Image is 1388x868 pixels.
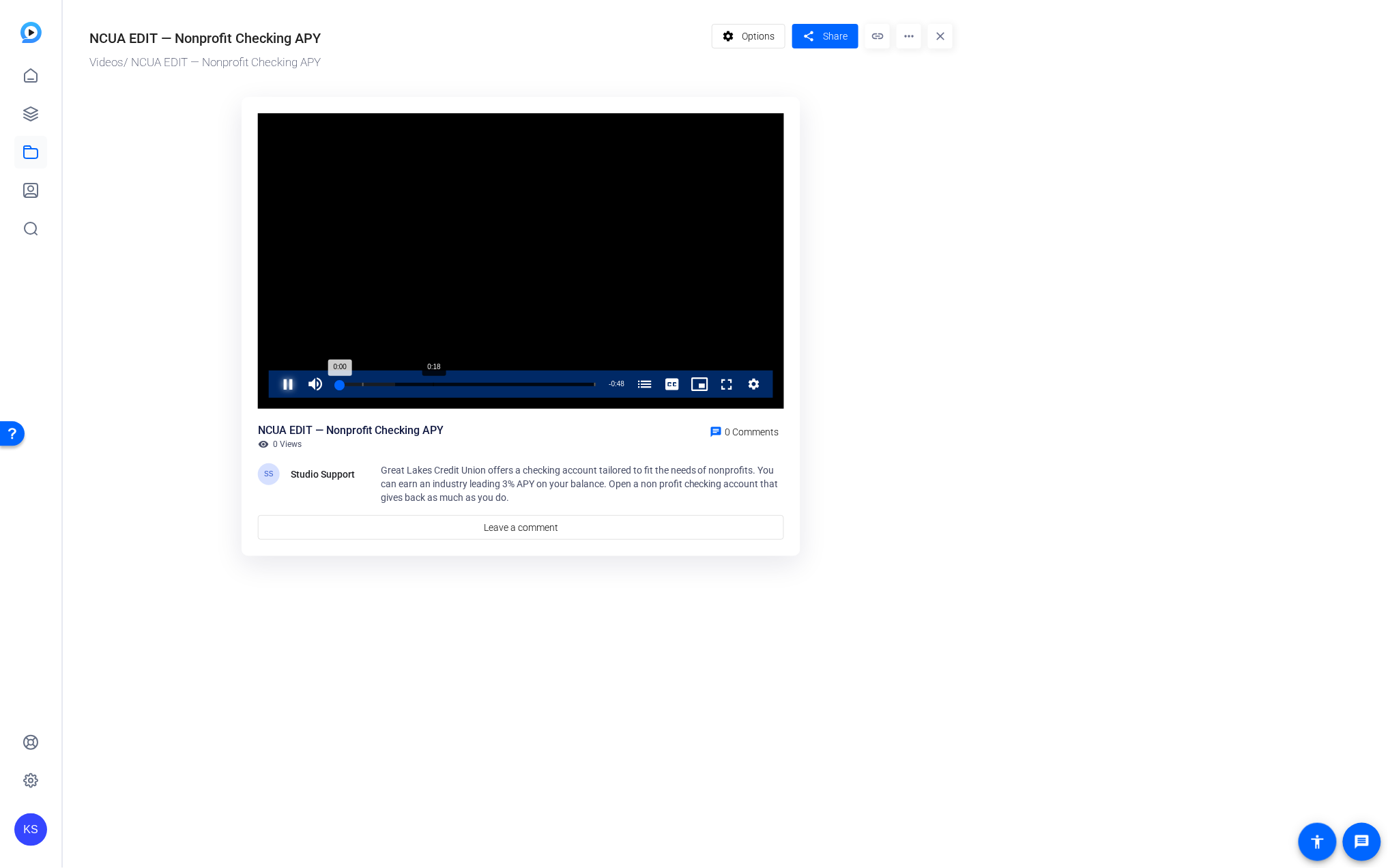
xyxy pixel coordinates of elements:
[258,422,444,439] div: NCUA EDIT — Nonprofit Checking APY
[381,465,779,503] span: Great Lakes Credit Union offers a checking account tailored to fit the needs of nonprofits. You c...
[274,371,302,398] button: Pause
[258,515,784,540] a: Leave a comment
[725,426,779,437] span: 0 Comments
[792,24,858,48] button: Share
[611,380,624,388] span: 0:48
[704,422,784,439] a: 0 Comments
[20,22,42,43] img: blue-gradient.svg
[720,23,737,49] mat-icon: settings
[258,439,269,450] mat-icon: visibility
[273,439,302,450] span: 0 Views
[14,813,47,846] div: KS
[89,55,124,69] a: Videos
[609,380,611,388] span: -
[742,23,775,49] span: Options
[1310,834,1326,850] mat-icon: accessibility
[928,24,953,48] mat-icon: close
[686,371,713,398] button: Picture-in-Picture
[800,27,818,46] mat-icon: share
[865,24,890,48] mat-icon: link
[484,521,558,535] span: Leave a comment
[713,371,740,398] button: Fullscreen
[712,24,786,48] button: Options
[302,371,329,398] button: Mute
[291,466,359,482] div: Studio Support
[710,426,722,438] mat-icon: chat
[89,28,321,48] div: NCUA EDIT — Nonprofit Checking APY
[258,463,280,485] div: SS
[89,54,705,72] div: / NCUA EDIT — Nonprofit Checking APY
[659,371,686,398] button: Captions
[823,29,848,44] span: Share
[1354,834,1370,850] mat-icon: message
[897,24,921,48] mat-icon: more_horiz
[631,371,659,398] button: Chapters
[336,383,596,386] div: Progress Bar
[258,113,784,409] div: Video Player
